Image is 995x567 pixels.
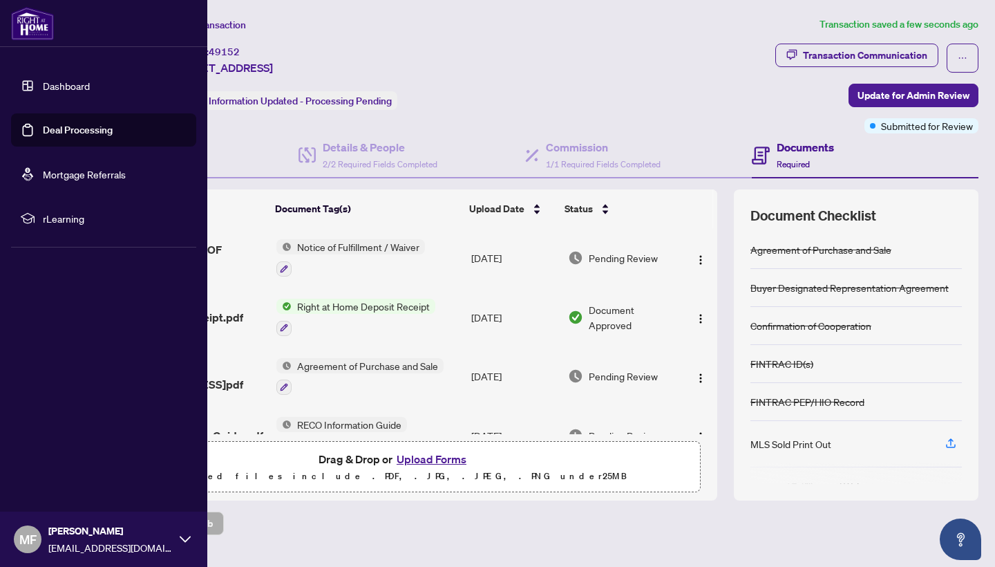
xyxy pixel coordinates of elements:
[276,417,407,454] button: Status IconRECO Information Guide
[209,95,392,107] span: Information Updated - Processing Pending
[466,288,562,347] td: [DATE]
[269,189,464,228] th: Document Tag(s)
[546,139,661,156] h4: Commission
[750,280,949,295] div: Buyer Designated Representation Agreement
[43,124,113,136] a: Deal Processing
[392,450,471,468] button: Upload Forms
[276,239,292,254] img: Status Icon
[11,7,54,40] img: logo
[323,159,437,169] span: 2/2 Required Fields Completed
[276,299,292,314] img: Status Icon
[171,59,273,76] span: [STREET_ADDRESS]
[690,247,712,269] button: Logo
[276,239,425,277] button: Status IconNotice of Fulfillment / Waiver
[464,189,560,228] th: Upload Date
[750,206,876,225] span: Document Checklist
[565,201,593,216] span: Status
[171,91,397,110] div: Status:
[466,406,562,465] td: [DATE]
[695,313,706,324] img: Logo
[48,540,173,555] span: [EMAIL_ADDRESS][DOMAIN_NAME]
[695,254,706,266] img: Logo
[276,358,292,373] img: Status Icon
[568,369,583,384] img: Document Status
[19,530,37,549] span: MF
[48,523,173,539] span: [PERSON_NAME]
[568,310,583,325] img: Document Status
[292,417,407,432] span: RECO Information Guide
[43,168,126,180] a: Mortgage Referrals
[568,428,583,443] img: Document Status
[777,159,810,169] span: Required
[819,17,978,32] article: Transaction saved a few seconds ago
[568,250,583,266] img: Document Status
[97,468,692,485] p: Supported files include .PDF, .JPG, .JPEG, .PNG under 25 MB
[319,450,471,468] span: Drag & Drop or
[750,436,831,452] div: MLS Sold Print Out
[292,299,435,314] span: Right at Home Deposit Receipt
[750,242,891,257] div: Agreement of Purchase and Sale
[589,428,658,443] span: Pending Review
[43,80,90,92] a: Dashboard
[589,302,678,333] span: Document Approved
[803,44,927,66] div: Transaction Communication
[292,358,444,373] span: Agreement of Purchase and Sale
[209,46,240,58] span: 49152
[466,228,562,288] td: [DATE]
[292,239,425,254] span: Notice of Fulfillment / Waiver
[750,394,864,409] div: FINTRAC PEP/HIO Record
[857,84,969,106] span: Update for Admin Review
[690,425,712,447] button: Logo
[750,318,871,333] div: Confirmation of Cooperation
[469,201,524,216] span: Upload Date
[695,373,706,384] img: Logo
[750,356,813,371] div: FINTRAC ID(s)
[589,250,658,266] span: Pending Review
[849,84,978,107] button: Update for Admin Review
[276,417,292,432] img: Status Icon
[559,189,679,228] th: Status
[89,442,700,493] span: Drag & Drop orUpload FormsSupported files include .PDF, .JPG, .JPEG, .PNG under25MB
[43,211,187,226] span: rLearning
[775,44,938,67] button: Transaction Communication
[690,306,712,328] button: Logo
[466,347,562,407] td: [DATE]
[276,358,444,396] button: Status IconAgreement of Purchase and Sale
[546,159,661,169] span: 1/1 Required Fields Completed
[323,139,437,156] h4: Details & People
[690,365,712,387] button: Logo
[276,299,435,336] button: Status IconRight at Home Deposit Receipt
[695,431,706,443] img: Logo
[958,53,967,63] span: ellipsis
[777,139,834,156] h4: Documents
[172,19,246,31] span: View Transaction
[881,118,973,133] span: Submitted for Review
[589,369,658,384] span: Pending Review
[940,519,981,560] button: Open asap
